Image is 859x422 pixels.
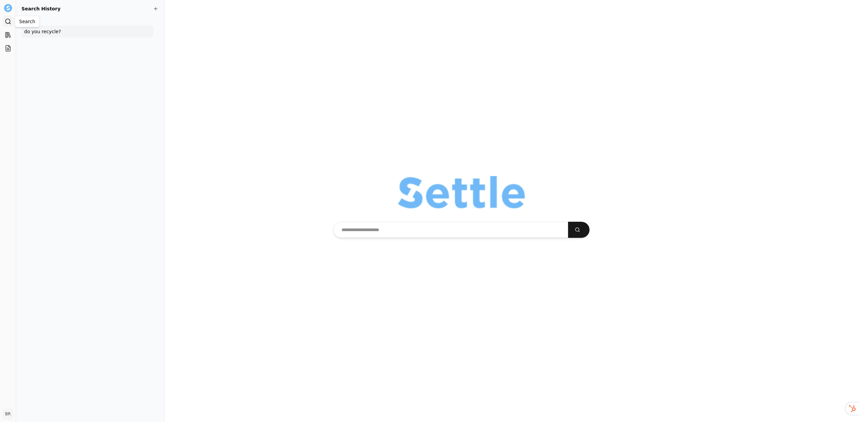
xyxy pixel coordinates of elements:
[3,16,13,27] a: Search
[4,4,12,12] img: Settle
[3,43,13,54] a: Projects
[3,30,13,40] a: Library
[3,409,13,419] button: BR
[21,5,159,12] h2: Search History
[398,176,525,208] img: Organization logo
[21,17,153,25] h3: [DATE]
[15,16,40,27] div: Search
[24,28,151,35] span: do you recycle?
[3,3,13,13] button: Settle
